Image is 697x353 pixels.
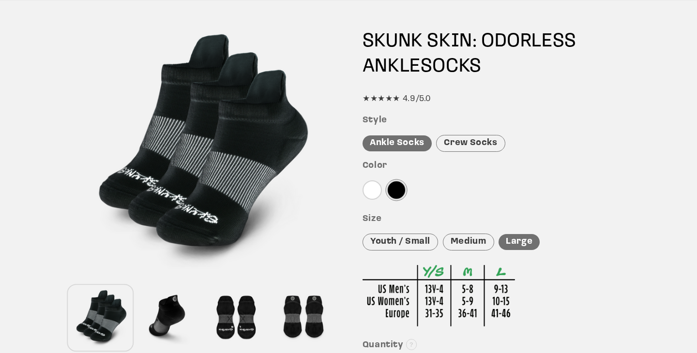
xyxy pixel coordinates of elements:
h3: Quantity [363,340,628,351]
div: Large [499,234,540,250]
h1: SKUNK SKIN: ODORLESS SOCKS [363,29,628,79]
div: Youth / Small [363,234,438,250]
h3: Size [363,214,628,225]
h3: Color [363,161,628,172]
h3: Style [363,115,628,126]
img: Sizing Chart [363,265,515,326]
span: ANKLE [363,57,421,76]
div: Medium [443,234,494,250]
div: Ankle Socks [363,135,432,151]
div: ★★★★★ 4.9/5.0 [363,92,628,106]
div: Crew Socks [436,135,505,152]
